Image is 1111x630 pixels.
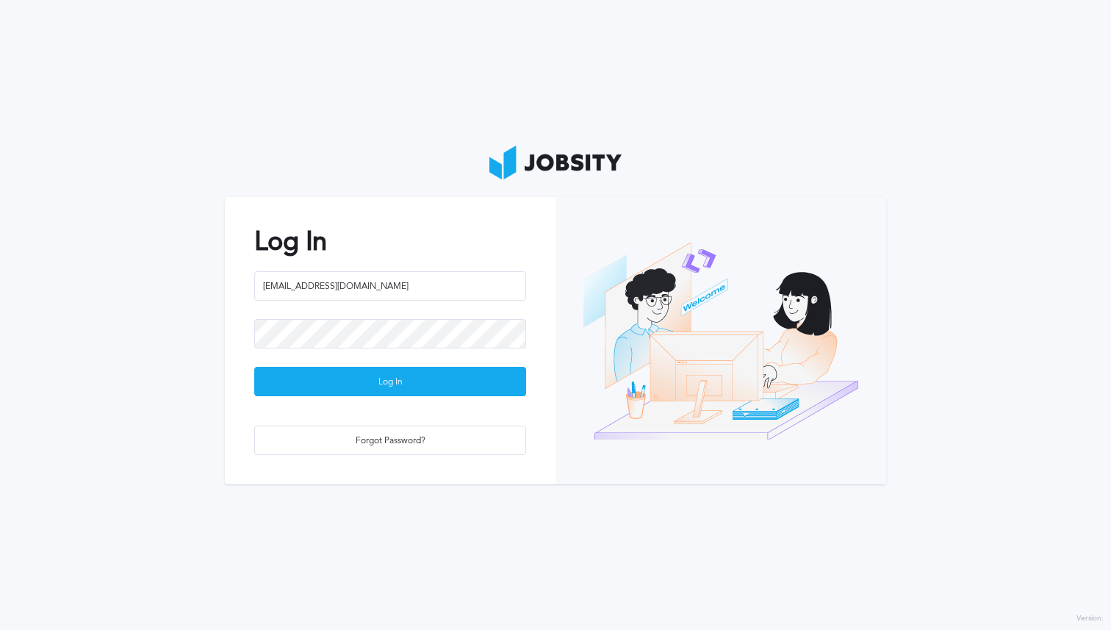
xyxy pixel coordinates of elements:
h2: Log In [254,226,526,257]
div: Forgot Password? [255,426,525,456]
input: Email [254,271,526,301]
button: Forgot Password? [254,426,526,455]
label: Version: [1076,615,1104,623]
div: Log In [255,368,525,397]
button: Log In [254,367,526,396]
